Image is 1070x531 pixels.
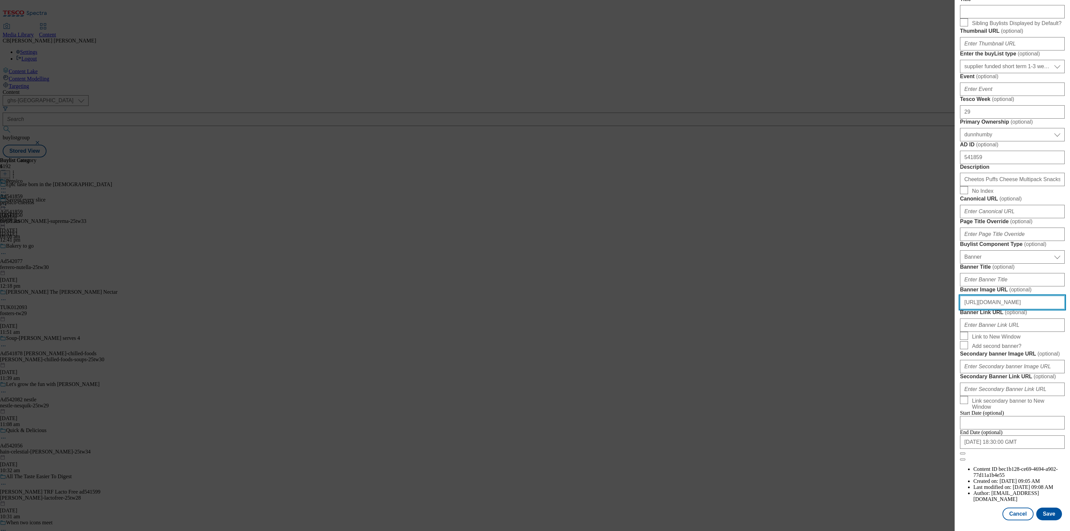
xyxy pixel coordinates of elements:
label: Banner Link URL [960,309,1065,316]
li: Created on: [973,478,1065,484]
input: Enter Banner Image URL [960,296,1065,309]
button: Cancel [1002,508,1033,520]
input: Enter Description [960,173,1065,186]
span: ( optional ) [1038,351,1060,357]
li: Last modified on: [973,484,1065,490]
span: Start Date (optional) [960,410,1004,416]
span: ( optional ) [1005,309,1027,315]
span: Add second banner? [972,343,1022,349]
input: Enter Banner Title [960,273,1065,286]
span: ( optional ) [992,96,1014,102]
span: ( optional ) [976,74,998,79]
label: Page Title Override [960,218,1065,225]
label: Thumbnail URL [960,28,1065,34]
span: ( optional ) [999,196,1022,202]
label: Tesco Week [960,96,1065,103]
input: Enter Banner Link URL [960,318,1065,332]
label: Description [960,164,1065,170]
input: Enter Secondary banner Image URL [960,360,1065,373]
input: Enter Secondary Banner Link URL [960,383,1065,396]
input: Enter Date [960,416,1065,429]
span: ( optional ) [1001,28,1023,34]
label: Secondary Banner Link URL [960,373,1065,380]
span: [DATE] 09:08 AM [1013,484,1053,490]
span: No Index [972,188,993,194]
span: Sibling Buylists Displayed by Default? [972,20,1062,26]
span: bec1b128-ce69-4694-a902-77d11a1b4e55 [973,466,1058,478]
label: Event [960,73,1065,80]
label: Primary Ownership [960,119,1065,125]
label: Buylist Component Type [960,241,1065,248]
button: Close [960,452,965,454]
input: Enter Thumbnail URL [960,37,1065,50]
label: Banner Title [960,264,1065,270]
span: ( optional ) [992,264,1015,270]
span: ( optional ) [1024,241,1047,247]
input: Enter Date [960,435,1065,449]
button: Save [1036,508,1062,520]
input: Enter AD ID [960,151,1065,164]
span: ( optional ) [1009,287,1032,292]
span: [DATE] 09:05 AM [999,478,1040,484]
label: AD ID [960,141,1065,148]
span: ( optional ) [1010,119,1033,125]
label: Secondary banner Image URL [960,351,1065,357]
span: ( optional ) [1010,219,1033,224]
span: Link to New Window [972,334,1021,340]
li: Author: [973,490,1065,502]
input: Enter Page Title Override [960,228,1065,241]
span: ( optional ) [1034,374,1056,379]
input: Enter Canonical URL [960,205,1065,218]
label: Canonical URL [960,195,1065,202]
input: Enter Event [960,83,1065,96]
input: Enter Tesco Week [960,105,1065,119]
input: Enter Title [960,5,1065,18]
li: Content ID [973,466,1065,478]
span: ( optional ) [1018,51,1040,56]
span: Link secondary banner to New Window [972,398,1062,410]
span: [EMAIL_ADDRESS][DOMAIN_NAME] [973,490,1039,502]
label: Enter the buyList type [960,50,1065,57]
label: Banner Image URL [960,286,1065,293]
span: ( optional ) [976,142,998,147]
span: End Date (optional) [960,429,1002,435]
